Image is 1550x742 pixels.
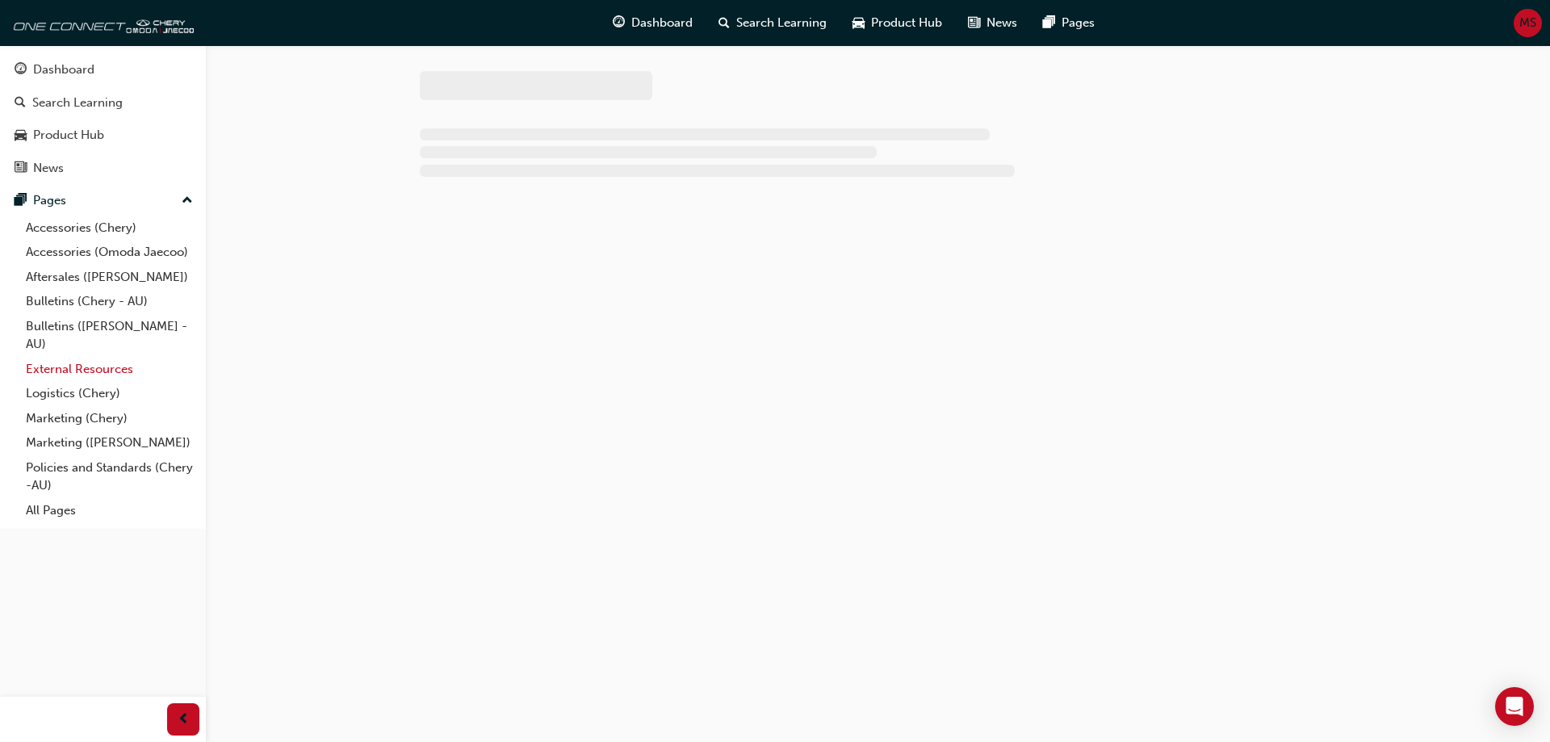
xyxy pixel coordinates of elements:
[19,216,199,241] a: Accessories (Chery)
[852,13,865,33] span: car-icon
[1519,14,1536,32] span: MS
[631,14,693,32] span: Dashboard
[6,55,199,85] a: Dashboard
[613,13,625,33] span: guage-icon
[1030,6,1108,40] a: pages-iconPages
[33,159,64,178] div: News
[968,13,980,33] span: news-icon
[736,14,827,32] span: Search Learning
[19,314,199,357] a: Bulletins ([PERSON_NAME] - AU)
[840,6,955,40] a: car-iconProduct Hub
[1062,14,1095,32] span: Pages
[19,498,199,523] a: All Pages
[19,289,199,314] a: Bulletins (Chery - AU)
[15,194,27,208] span: pages-icon
[15,128,27,143] span: car-icon
[6,153,199,183] a: News
[19,357,199,382] a: External Resources
[600,6,706,40] a: guage-iconDashboard
[33,61,94,79] div: Dashboard
[987,14,1017,32] span: News
[718,13,730,33] span: search-icon
[1514,9,1542,37] button: MS
[33,126,104,145] div: Product Hub
[6,88,199,118] a: Search Learning
[706,6,840,40] a: search-iconSearch Learning
[19,455,199,498] a: Policies and Standards (Chery -AU)
[32,94,123,112] div: Search Learning
[6,120,199,150] a: Product Hub
[19,265,199,290] a: Aftersales ([PERSON_NAME])
[19,240,199,265] a: Accessories (Omoda Jaecoo)
[8,6,194,39] img: oneconnect
[33,191,66,210] div: Pages
[15,96,26,111] span: search-icon
[19,406,199,431] a: Marketing (Chery)
[871,14,942,32] span: Product Hub
[955,6,1030,40] a: news-iconNews
[15,63,27,78] span: guage-icon
[15,161,27,176] span: news-icon
[1495,687,1534,726] div: Open Intercom Messenger
[6,52,199,186] button: DashboardSearch LearningProduct HubNews
[19,381,199,406] a: Logistics (Chery)
[182,191,193,212] span: up-icon
[178,710,190,730] span: prev-icon
[1043,13,1055,33] span: pages-icon
[19,430,199,455] a: Marketing ([PERSON_NAME])
[6,186,199,216] button: Pages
